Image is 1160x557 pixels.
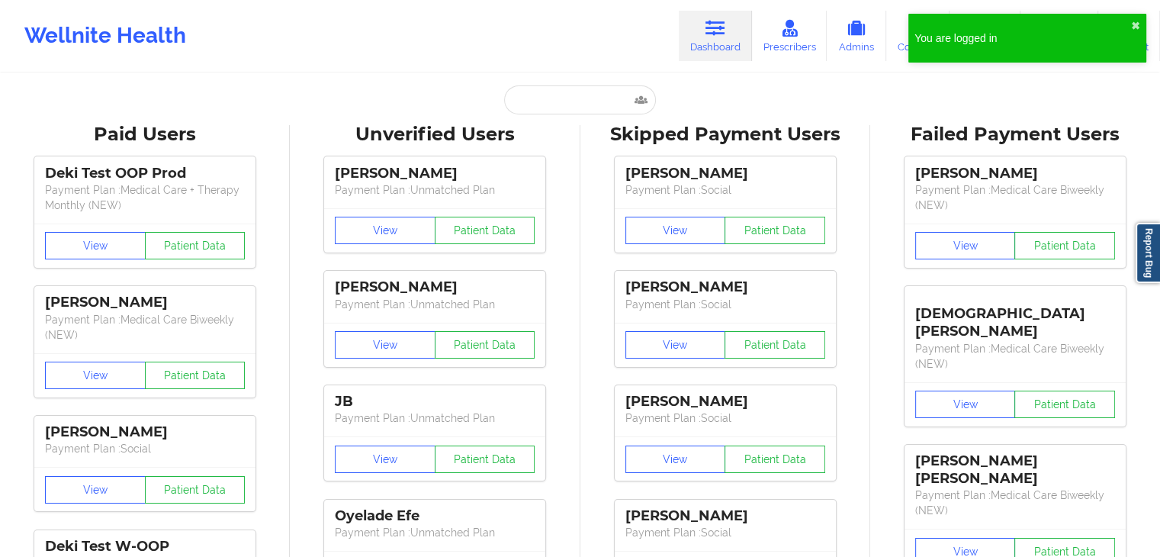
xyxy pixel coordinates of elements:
[915,182,1115,213] p: Payment Plan : Medical Care Biweekly (NEW)
[145,362,246,389] button: Patient Data
[625,182,825,198] p: Payment Plan : Social
[625,525,825,540] p: Payment Plan : Social
[45,312,245,343] p: Payment Plan : Medical Care Biweekly (NEW)
[915,488,1115,518] p: Payment Plan : Medical Care Biweekly (NEW)
[625,217,726,244] button: View
[335,331,435,359] button: View
[915,165,1115,182] div: [PERSON_NAME]
[625,165,825,182] div: [PERSON_NAME]
[145,232,246,259] button: Patient Data
[591,123,860,146] div: Skipped Payment Users
[915,341,1115,372] p: Payment Plan : Medical Care Biweekly (NEW)
[45,476,146,504] button: View
[45,182,245,213] p: Payment Plan : Medical Care + Therapy Monthly (NEW)
[725,217,825,244] button: Patient Data
[625,297,825,312] p: Payment Plan : Social
[335,165,535,182] div: [PERSON_NAME]
[45,232,146,259] button: View
[625,411,825,426] p: Payment Plan : Social
[625,331,726,359] button: View
[45,423,245,441] div: [PERSON_NAME]
[915,294,1115,340] div: [DEMOGRAPHIC_DATA][PERSON_NAME]
[1131,20,1140,32] button: close
[335,182,535,198] p: Payment Plan : Unmatched Plan
[915,391,1016,418] button: View
[335,507,535,525] div: Oyelade Efe
[625,278,825,296] div: [PERSON_NAME]
[881,123,1149,146] div: Failed Payment Users
[827,11,886,61] a: Admins
[752,11,827,61] a: Prescribers
[1014,232,1115,259] button: Patient Data
[915,232,1016,259] button: View
[335,446,435,473] button: View
[45,165,245,182] div: Deki Test OOP Prod
[145,476,246,504] button: Patient Data
[886,11,950,61] a: Coaches
[1014,391,1115,418] button: Patient Data
[335,297,535,312] p: Payment Plan : Unmatched Plan
[11,123,279,146] div: Paid Users
[725,446,825,473] button: Patient Data
[335,411,535,426] p: Payment Plan : Unmatched Plan
[435,446,535,473] button: Patient Data
[45,362,146,389] button: View
[435,217,535,244] button: Patient Data
[435,331,535,359] button: Patient Data
[915,452,1115,488] div: [PERSON_NAME] [PERSON_NAME]
[914,31,1131,46] div: You are logged in
[45,294,245,311] div: [PERSON_NAME]
[335,217,435,244] button: View
[45,538,245,555] div: Deki Test W-OOP
[625,393,825,411] div: [PERSON_NAME]
[45,441,245,456] p: Payment Plan : Social
[1136,223,1160,283] a: Report Bug
[335,393,535,411] div: JB
[335,278,535,296] div: [PERSON_NAME]
[625,446,726,473] button: View
[625,507,825,525] div: [PERSON_NAME]
[335,525,535,540] p: Payment Plan : Unmatched Plan
[679,11,752,61] a: Dashboard
[300,123,569,146] div: Unverified Users
[725,331,825,359] button: Patient Data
